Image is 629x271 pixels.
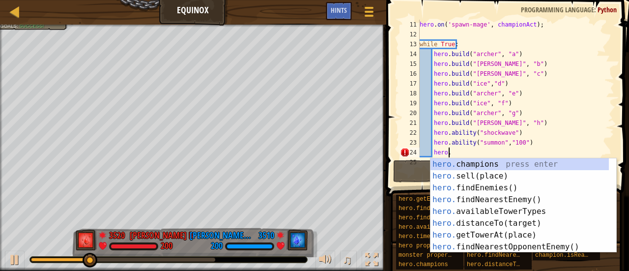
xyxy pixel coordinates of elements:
[393,160,500,182] button: Run ⇧↵
[190,229,254,242] div: [PERSON_NAME](owo)
[342,252,352,267] span: ♫
[399,242,452,249] span: hero properties
[400,118,420,128] div: 21
[400,59,420,69] div: 15
[76,230,97,250] img: thang_avatar_frame.png
[400,39,420,49] div: 13
[161,242,172,251] div: 200
[400,49,420,59] div: 14
[400,148,420,157] div: 24
[467,261,548,268] span: hero.distanceTo(target)
[211,242,223,251] div: 200
[594,5,598,14] span: :
[109,229,125,238] div: 3520
[400,98,420,108] div: 19
[400,108,420,118] div: 20
[400,128,420,138] div: 22
[399,252,462,259] span: monster properties
[399,233,430,240] span: hero.time
[399,196,466,203] span: hero.getEnemyHero()
[399,261,448,268] span: hero.champions
[400,20,420,30] div: 11
[258,229,274,238] div: 3510
[400,138,420,148] div: 23
[399,205,490,212] span: hero.findOpponentEnemies()
[400,79,420,89] div: 17
[399,224,484,231] span: hero.availableTowerTypes
[315,251,335,271] button: Adjust volume
[400,89,420,98] div: 18
[400,157,420,167] div: 25
[467,252,548,259] span: hero.findNearestEnemy()
[399,214,508,221] span: hero.findNearestOpponentEnemy()
[357,2,381,25] button: Show game menu
[17,23,19,29] span: :
[286,230,308,250] img: thang_avatar_frame.png
[400,69,420,79] div: 16
[5,251,25,271] button: Ctrl + P: Play
[19,23,44,29] span: Success!
[130,229,193,242] div: [PERSON_NAME] B
[598,5,617,14] span: Python
[400,30,420,39] div: 12
[340,251,357,271] button: ♫
[362,251,381,271] button: Toggle fullscreen
[331,5,347,15] span: Hints
[521,5,594,14] span: Programming language
[535,252,599,259] span: champion.isReady()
